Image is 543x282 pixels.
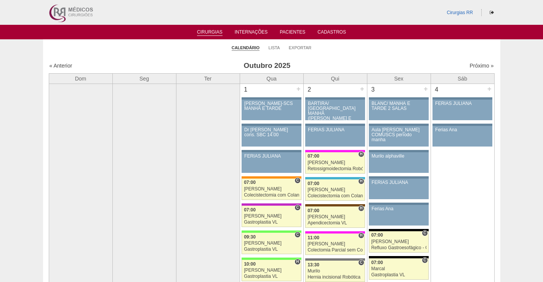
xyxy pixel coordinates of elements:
[235,29,268,37] a: Internações
[244,193,299,198] div: Colecistectomia com Colangiografia VL
[369,150,428,152] div: Key: Aviso
[242,206,301,227] a: C 07:00 [PERSON_NAME] Gastroplastia VL
[295,232,300,238] span: Consultório
[112,73,176,84] th: Seg
[244,214,299,219] div: [PERSON_NAME]
[308,187,363,192] div: [PERSON_NAME]
[242,126,301,147] a: Dr [PERSON_NAME] cons. SBC 14:00
[244,187,299,192] div: [PERSON_NAME]
[269,45,280,50] a: Lista
[305,206,365,228] a: H 07:00 [PERSON_NAME] Apendicectomia VL
[308,269,363,274] div: Murilo
[244,241,299,246] div: [PERSON_NAME]
[304,84,316,95] div: 2
[490,10,494,15] i: Sair
[244,261,256,267] span: 10:00
[369,126,428,147] a: Aula [PERSON_NAME] COMUSCS período manha
[308,127,362,132] div: FERIAS JULIANA
[369,97,428,100] div: Key: Aviso
[305,204,365,206] div: Key: Santa Joana
[308,242,363,247] div: [PERSON_NAME]
[369,152,428,173] a: Murilo alphaville
[305,231,365,234] div: Key: Pro Matre
[308,166,363,171] div: Retossigmoidectomia Robótica
[367,84,379,95] div: 3
[432,126,492,147] a: Ferias Ana
[244,234,256,240] span: 09:30
[308,248,363,253] div: Colectomia Parcial sem Colostomia VL
[358,232,364,238] span: Hospital
[371,272,426,277] div: Gastroplastia VL
[432,97,492,100] div: Key: Aviso
[305,234,365,255] a: H 11:00 [PERSON_NAME] Colectomia Parcial sem Colostomia VL
[305,150,365,152] div: Key: Pro Matre
[367,73,431,84] th: Sex
[232,45,259,51] a: Calendário
[469,63,493,69] a: Próximo »
[369,205,428,226] a: Ferias Ana
[359,84,365,94] div: +
[358,151,364,157] span: Hospital
[242,233,301,254] a: C 09:30 [PERSON_NAME] Gastroplastia VL
[369,176,428,179] div: Key: Aviso
[242,150,301,152] div: Key: Aviso
[372,127,426,143] div: Aula [PERSON_NAME] COMUSCS período manha
[305,97,365,100] div: Key: Aviso
[295,205,300,211] span: Consultório
[305,100,365,120] a: BARTIRA/ [GEOGRAPHIC_DATA] MANHÃ ([PERSON_NAME] E ANA)/ SANTA JOANA -TARDE
[435,101,490,106] div: FERIAS JULIANA
[432,100,492,120] a: FERIAS JULIANA
[197,29,223,36] a: Cirurgias
[369,231,428,253] a: C 07:00 [PERSON_NAME] Refluxo Gastroesofágico - Cirurgia VL
[308,101,362,131] div: BARTIRA/ [GEOGRAPHIC_DATA] MANHÃ ([PERSON_NAME] E ANA)/ SANTA JOANA -TARDE
[369,100,428,120] a: BLANC/ MANHÃ E TARDE 2 SALAS
[242,100,301,120] a: [PERSON_NAME]-SCS MANHÃ E TARDE
[308,208,319,213] span: 07:00
[369,258,428,280] a: C 07:00 Marcal Gastroplastia VL
[242,258,301,260] div: Key: Brasil
[369,203,428,205] div: Key: Aviso
[295,177,300,184] span: Consultório
[447,10,473,15] a: Cirurgias RR
[295,259,300,265] span: Hospital
[371,245,426,250] div: Refluxo Gastroesofágico - Cirurgia VL
[305,258,365,261] div: Key: Santa Catarina
[176,73,240,84] th: Ter
[486,84,493,94] div: +
[244,127,299,137] div: Dr [PERSON_NAME] cons. SBC 14:00
[305,152,365,174] a: H 07:00 [PERSON_NAME] Retossigmoidectomia Robótica
[358,178,364,184] span: Hospital
[305,126,365,147] a: FERIAS JULIANA
[240,84,252,95] div: 1
[371,266,426,271] div: Marcal
[422,257,428,263] span: Consultório
[305,261,365,282] a: C 13:30 Murilo Hernia incisional Robótica
[317,29,346,37] a: Cadastros
[435,127,490,132] div: Ferias Ana
[372,101,426,111] div: BLANC/ MANHÃ E TARDE 2 SALAS
[242,203,301,206] div: Key: Maria Braido
[295,84,302,94] div: +
[242,124,301,126] div: Key: Aviso
[242,260,301,281] a: H 10:00 [PERSON_NAME] Gastroplastia VL
[244,101,299,111] div: [PERSON_NAME]-SCS MANHÃ E TARDE
[308,193,363,198] div: Colecistectomia com Colangiografia VL
[371,260,383,265] span: 07:00
[289,45,312,50] a: Exportar
[308,181,319,186] span: 07:00
[308,235,319,240] span: 11:00
[423,84,429,94] div: +
[422,230,428,236] span: Consultório
[358,205,364,211] span: Hospital
[371,239,426,244] div: [PERSON_NAME]
[431,73,494,84] th: Sáb
[244,180,256,185] span: 07:00
[242,152,301,173] a: FERIAS JULIANA
[369,256,428,258] div: Key: Blanc
[242,230,301,233] div: Key: Brasil
[369,124,428,126] div: Key: Aviso
[244,268,299,273] div: [PERSON_NAME]
[305,124,365,126] div: Key: Aviso
[308,221,363,226] div: Apendicectomia VL
[432,124,492,126] div: Key: Aviso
